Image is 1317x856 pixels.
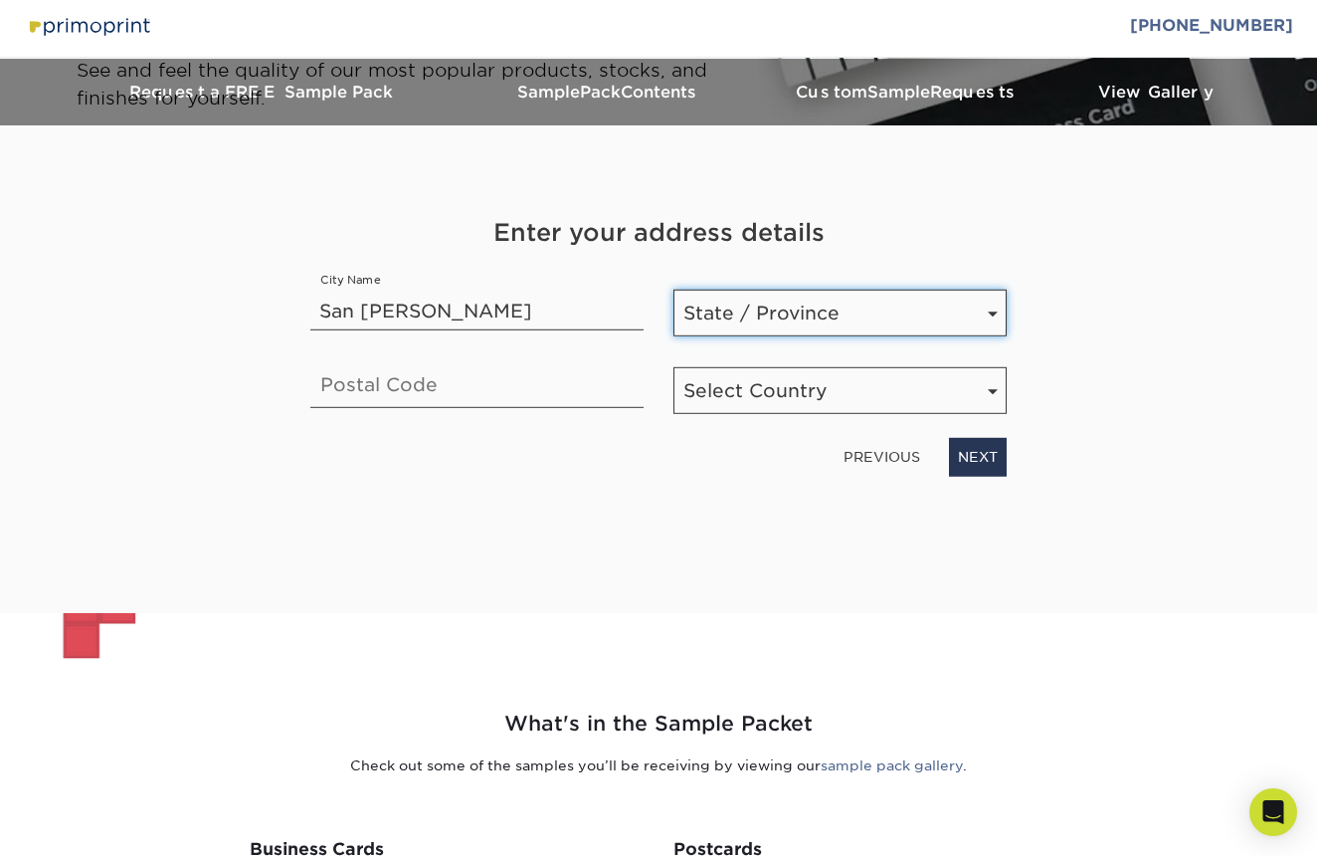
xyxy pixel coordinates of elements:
[949,438,1007,476] a: NEXT
[1130,16,1293,35] a: [PHONE_NUMBER]
[77,57,758,111] p: See and feel the quality of our most popular products, stocks, and finishes for yourself.
[821,757,963,773] a: sample pack gallery
[867,83,930,102] span: Sample
[1056,83,1255,102] h3: View Gallery
[310,215,1007,251] h4: Enter your address details
[62,83,460,102] h3: Request a FREE Sample Pack
[62,59,460,125] a: Request a FREE Sample Pack
[77,709,1240,740] h2: What's in the Sample Packet
[758,83,1056,102] h3: Custom Requests
[1249,788,1297,836] div: Open Intercom Messenger
[758,59,1056,125] a: CustomSampleRequests
[1056,59,1255,125] a: View Gallery
[24,12,153,40] img: Primoprint
[77,755,1240,775] p: Check out some of the samples you’ll be receiving by viewing our .
[836,441,928,473] a: PREVIOUS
